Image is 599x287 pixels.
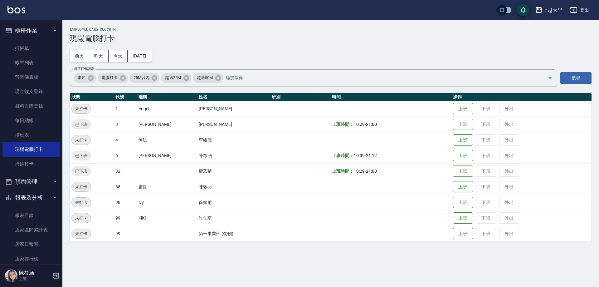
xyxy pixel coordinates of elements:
[71,121,91,128] span: 已下班
[128,50,151,62] button: [DATE]
[197,195,270,210] td: 徐媚蕙
[2,41,60,56] a: 打帳單
[71,152,91,159] span: 已下班
[114,163,137,179] td: 32
[330,116,451,132] td: -
[197,101,270,116] td: [PERSON_NAME]
[2,208,60,223] a: 報表目錄
[543,6,562,14] div: 上越大里
[72,184,91,190] span: 未打卡
[137,93,197,101] th: 暱稱
[114,195,137,210] td: 98
[330,93,451,101] th: 時間
[354,169,365,174] span: 10:29
[5,270,17,282] img: Person
[74,73,96,83] div: 未知
[114,101,137,116] td: 1
[7,6,25,13] img: Logo
[197,132,270,148] td: 李維儒
[98,73,128,83] div: 電腦打卡
[161,73,191,83] div: 超過25M
[197,226,270,241] td: 第一事業部 (勿刪)
[451,93,592,101] th: 操作
[137,148,197,163] td: [PERSON_NAME]
[453,212,473,224] button: 上班
[114,179,137,195] td: 68
[109,50,128,62] button: 今天
[354,122,365,127] span: 10:29
[567,4,592,16] button: 登出
[2,128,60,142] a: 排班表
[453,103,473,115] button: 上班
[453,166,473,177] button: 上班
[2,223,60,237] a: 店家區間累計表
[2,56,60,70] a: 帳單列表
[2,84,60,99] a: 現金收支登錄
[2,70,60,84] a: 營業儀表板
[89,50,109,62] button: 昨天
[332,153,354,158] b: 上班時間：
[72,199,91,206] span: 未打卡
[197,148,270,163] td: 陳筱涵
[72,137,91,143] span: 未打卡
[197,163,270,179] td: 廖乙晴
[137,179,197,195] td: 處長
[2,22,60,39] button: 櫃檯作業
[130,73,160,83] div: 25M以內
[453,119,473,130] button: 上班
[366,153,377,158] span: 21:12
[2,142,60,156] a: 現場電腦打卡
[72,215,91,221] span: 未打卡
[2,99,60,113] a: 材料自購登錄
[332,169,354,174] b: 上班時間：
[197,210,270,226] td: 許佳琪
[114,116,137,132] td: 3
[545,73,555,83] button: Open
[330,148,451,163] td: -
[137,132,197,148] td: 阿法
[70,50,89,62] button: 前天
[193,73,223,83] div: 超過50M
[453,197,473,208] button: 上班
[70,27,592,32] h2: Employee Daily Clock In
[72,106,91,112] span: 未打卡
[2,190,60,206] button: 報表及分析
[19,276,51,282] p: 主管
[2,157,60,171] a: 掃碼打卡
[114,93,137,101] th: 代號
[197,179,270,195] td: 陳敬羽
[137,116,197,132] td: [PERSON_NAME]
[71,168,91,175] span: 已下班
[453,150,473,161] button: 上班
[533,4,565,17] button: 上越大里
[453,181,473,193] button: 上班
[137,195,197,210] td: Ivy
[193,75,217,81] span: 超過50M
[74,67,94,71] label: 篩選打卡記錄
[72,230,91,237] span: 未打卡
[330,163,451,179] td: -
[197,116,270,132] td: [PERSON_NAME]
[517,4,529,16] button: save
[114,148,137,163] td: 6
[366,122,377,127] span: 21:00
[130,75,153,81] span: 25M以內
[74,75,89,81] span: 未知
[114,210,137,226] td: 99
[70,93,114,101] th: 狀態
[560,72,592,84] button: 搜尋
[197,93,270,101] th: 姓名
[2,237,60,251] a: 店家日報表
[453,134,473,146] button: 上班
[2,252,60,266] a: 店家排行榜
[2,174,60,190] button: 預約管理
[224,72,537,83] input: 篩選條件
[70,34,592,43] h3: 現場電腦打卡
[332,122,354,127] b: 上班時間：
[114,132,137,148] td: 4
[366,169,377,174] span: 21:00
[2,113,60,128] a: 每日結帳
[137,210,197,226] td: KiKi
[137,101,197,116] td: Angel
[98,75,121,81] span: 電腦打卡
